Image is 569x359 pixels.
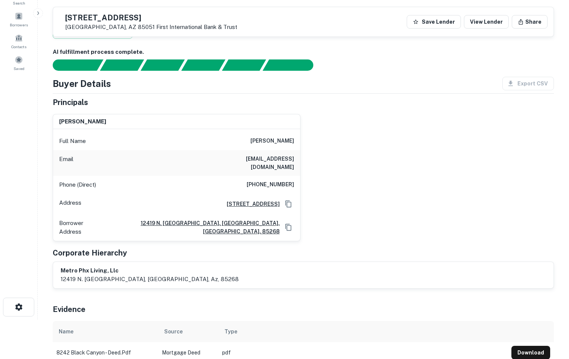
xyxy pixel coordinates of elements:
[59,117,106,126] h6: [PERSON_NAME]
[59,180,96,189] p: Phone (Direct)
[204,155,294,171] h6: [EMAIL_ADDRESS][DOMAIN_NAME]
[100,59,144,71] div: Your request is received and processing...
[2,31,35,51] a: Contacts
[224,327,237,336] div: Type
[14,65,24,71] span: Saved
[59,198,81,210] p: Address
[156,24,237,30] a: First International Bank & Trust
[512,15,548,29] button: Share
[53,77,111,90] h4: Buyer Details
[181,59,225,71] div: Principals found, AI now looking for contact information...
[65,14,237,21] h5: [STREET_ADDRESS]
[65,24,237,30] p: [GEOGRAPHIC_DATA], AZ 85051
[53,304,85,315] h5: Evidence
[283,222,294,233] button: Copy Address
[53,97,88,108] h5: Principals
[247,180,294,189] h6: [PHONE_NUMBER]
[59,137,86,146] p: Full Name
[250,137,294,146] h6: [PERSON_NAME]
[10,22,28,28] span: Borrowers
[53,321,158,342] th: Name
[61,275,239,284] p: 12419 n. [GEOGRAPHIC_DATA], [GEOGRAPHIC_DATA], az, 85268
[531,299,569,335] iframe: Chat Widget
[59,155,73,171] p: Email
[59,327,73,336] div: Name
[59,219,98,236] p: Borrower Address
[222,59,266,71] div: Principals found, still searching for contact information. This may take time...
[158,321,218,342] th: Source
[2,9,35,29] a: Borrowers
[140,59,185,71] div: Documents found, AI parsing details...
[61,266,239,275] h6: metro phx living, llc
[221,200,280,208] a: [STREET_ADDRESS]
[11,44,26,50] span: Contacts
[283,198,294,210] button: Copy Address
[407,15,461,29] button: Save Lender
[53,48,554,56] h6: AI fulfillment process complete.
[44,59,100,71] div: Sending borrower request to AI...
[2,53,35,73] a: Saved
[101,219,279,236] a: 12419 n. [GEOGRAPHIC_DATA], [GEOGRAPHIC_DATA], [GEOGRAPHIC_DATA], 85268
[53,247,127,259] h5: Corporate Hierarchy
[218,321,508,342] th: Type
[464,15,509,29] a: View Lender
[263,59,322,71] div: AI fulfillment process complete.
[164,327,183,336] div: Source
